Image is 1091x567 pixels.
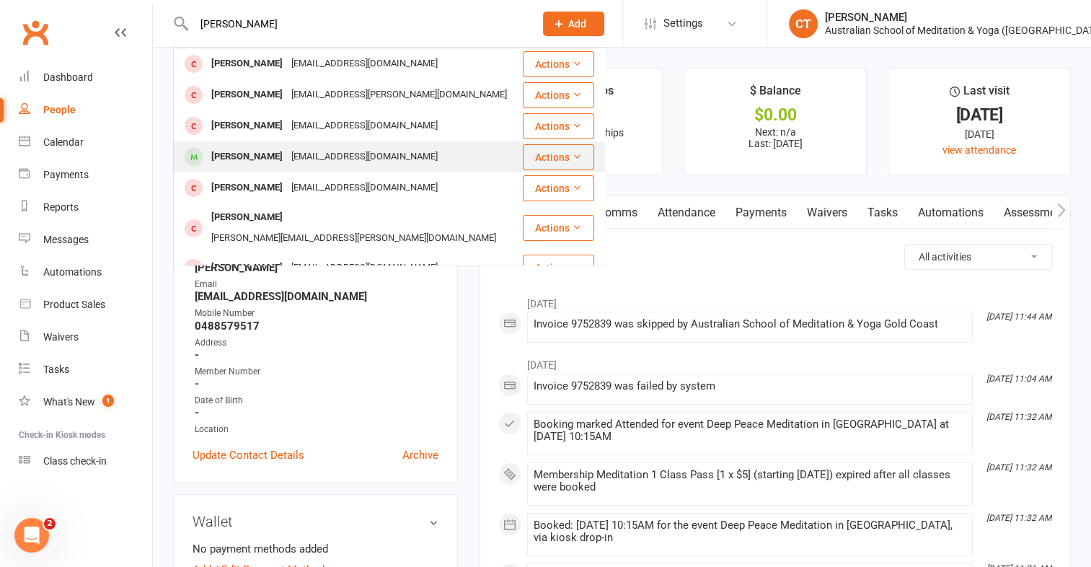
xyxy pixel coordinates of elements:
[195,278,438,291] div: Email
[725,196,797,229] a: Payments
[193,514,438,529] h3: Wallet
[195,406,438,419] strong: -
[43,71,93,83] div: Dashboard
[43,364,69,375] div: Tasks
[43,234,89,245] div: Messages
[534,519,966,544] div: Booked: [DATE] 10:15AM for the event Deep Peace Meditation in [GEOGRAPHIC_DATA], via kiosk drop-in
[43,169,89,180] div: Payments
[19,289,152,321] a: Product Sales
[43,396,95,408] div: What's New
[207,84,287,105] div: [PERSON_NAME]
[287,115,442,136] div: [EMAIL_ADDRESS][DOMAIN_NAME]
[588,196,648,229] a: Comms
[523,255,594,281] button: Actions
[195,261,438,274] strong: [PERSON_NAME]
[207,146,287,167] div: [PERSON_NAME]
[568,18,586,30] span: Add
[498,244,1052,266] h3: Activity
[195,320,438,333] strong: 0488579517
[543,12,604,36] button: Add
[43,136,84,148] div: Calendar
[750,82,801,107] div: $ Balance
[901,107,1057,123] div: [DATE]
[402,447,438,464] a: Archive
[43,266,102,278] div: Automations
[523,51,594,77] button: Actions
[534,469,966,493] div: Membership Meditation 1 Class Pass [1 x $5] (starting [DATE]) expired after all classes were booked
[663,7,703,40] span: Settings
[43,455,107,467] div: Class check-in
[908,196,994,229] a: Automations
[986,312,1051,322] i: [DATE] 11:44 AM
[207,53,287,74] div: [PERSON_NAME]
[901,126,1057,142] div: [DATE]
[19,386,152,418] a: What's New1
[195,423,438,436] div: Location
[19,159,152,191] a: Payments
[19,191,152,224] a: Reports
[43,299,105,310] div: Product Sales
[207,228,500,249] div: [PERSON_NAME][EMAIL_ADDRESS][PERSON_NAME][DOMAIN_NAME]
[287,53,442,74] div: [EMAIL_ADDRESS][DOMAIN_NAME]
[19,321,152,353] a: Waivers
[14,518,49,553] iframe: Intercom live chat
[523,113,594,139] button: Actions
[498,350,1052,373] li: [DATE]
[797,196,857,229] a: Waivers
[986,513,1051,523] i: [DATE] 11:32 AM
[43,104,76,115] div: People
[986,462,1051,472] i: [DATE] 11:32 AM
[986,374,1051,384] i: [DATE] 11:04 AM
[648,196,725,229] a: Attendance
[207,177,287,198] div: [PERSON_NAME]
[19,224,152,256] a: Messages
[534,418,966,443] div: Booking marked Attended for event Deep Peace Meditation in [GEOGRAPHIC_DATA] at [DATE] 10:15AM
[19,256,152,289] a: Automations
[195,336,438,350] div: Address
[523,215,594,241] button: Actions
[942,144,1016,156] a: view attendance
[523,144,594,170] button: Actions
[207,207,287,228] div: [PERSON_NAME]
[534,318,966,330] div: Invoice 9752839 was skipped by Australian School of Meditation & Yoga Gold Coast
[193,447,304,464] a: Update Contact Details
[195,365,438,379] div: Member Number
[195,290,438,303] strong: [EMAIL_ADDRESS][DOMAIN_NAME]
[195,307,438,320] div: Mobile Number
[697,126,853,149] p: Next: n/a Last: [DATE]
[19,445,152,478] a: Class kiosk mode
[195,348,438,361] strong: -
[207,115,287,136] div: [PERSON_NAME]
[193,540,438,558] li: No payment methods added
[102,395,114,407] span: 1
[287,258,442,278] div: [EMAIL_ADDRESS][DOMAIN_NAME]
[19,61,152,94] a: Dashboard
[17,14,53,50] a: Clubworx
[19,353,152,386] a: Tasks
[523,82,594,108] button: Actions
[287,146,442,167] div: [EMAIL_ADDRESS][DOMAIN_NAME]
[19,126,152,159] a: Calendar
[789,9,818,38] div: CT
[287,177,442,198] div: [EMAIL_ADDRESS][DOMAIN_NAME]
[44,518,56,529] span: 2
[949,82,1009,107] div: Last visit
[43,331,79,343] div: Waivers
[190,14,524,34] input: Search...
[523,175,594,201] button: Actions
[19,94,152,126] a: People
[287,84,511,105] div: [EMAIL_ADDRESS][PERSON_NAME][DOMAIN_NAME]
[195,394,438,408] div: Date of Birth
[857,196,908,229] a: Tasks
[986,412,1051,422] i: [DATE] 11:32 AM
[498,289,1052,312] li: [DATE]
[534,380,966,392] div: Invoice 9752839 was failed by system
[697,107,853,123] div: $0.00
[195,377,438,390] strong: -
[43,201,79,213] div: Reports
[207,258,287,278] div: [PERSON_NAME]
[994,196,1082,229] a: Assessments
